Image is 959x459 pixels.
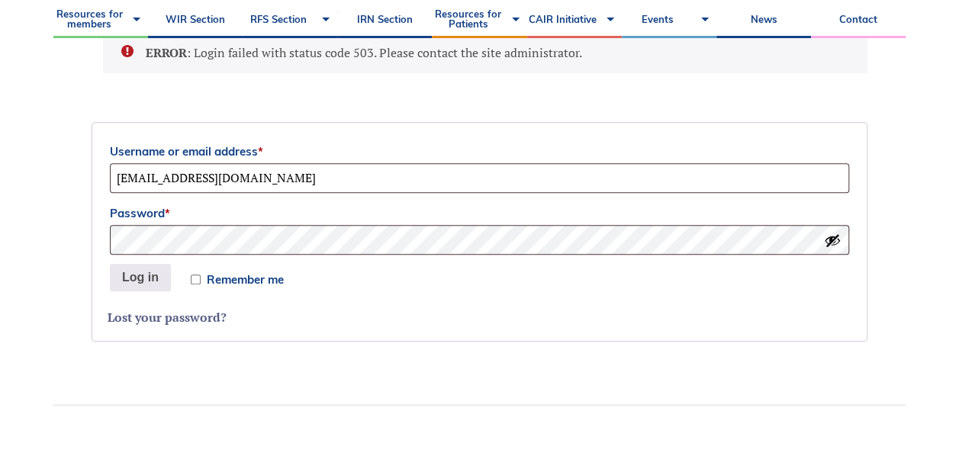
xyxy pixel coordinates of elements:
[191,274,201,284] input: Remember me
[110,264,171,291] button: Log in
[146,44,843,61] li: : Login failed with status code 503. Please contact the site administrator.
[207,274,284,285] span: Remember me
[824,232,841,249] button: Show password
[146,44,187,61] strong: ERROR
[110,140,849,163] label: Username or email address
[110,202,849,225] label: Password
[108,309,227,326] a: Lost your password?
